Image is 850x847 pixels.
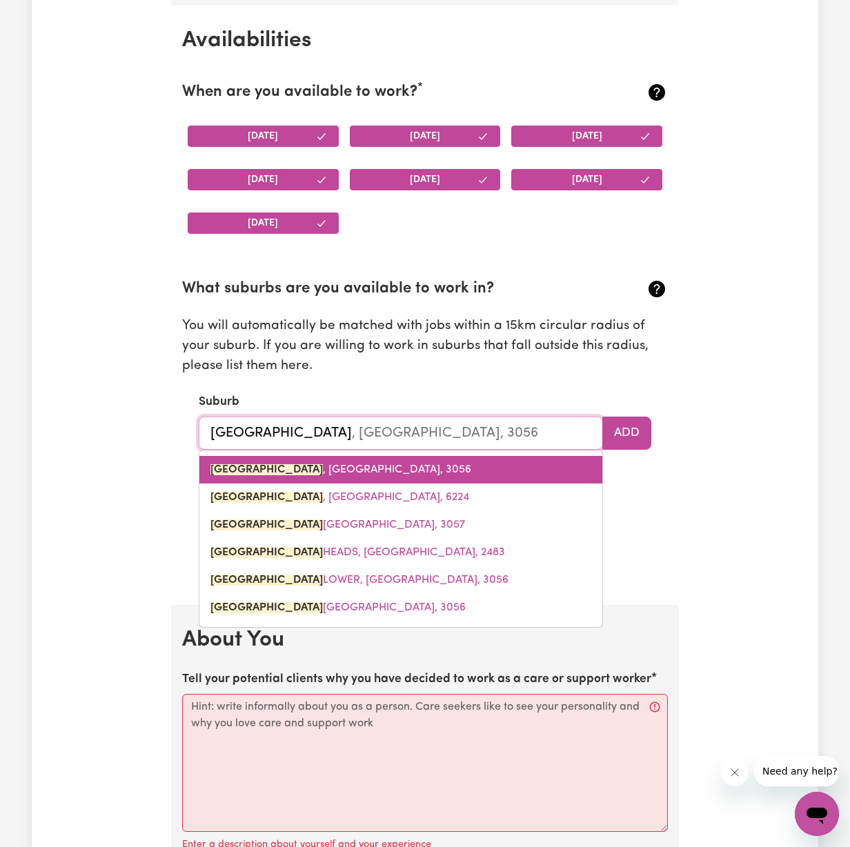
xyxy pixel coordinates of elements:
span: LOWER, [GEOGRAPHIC_DATA], 3056 [210,575,508,586]
mark: [GEOGRAPHIC_DATA] [210,547,323,558]
h2: What suburbs are you available to work in? [182,280,587,299]
input: e.g. North Bondi, New South Wales [199,417,603,450]
span: HEADS, [GEOGRAPHIC_DATA], 2483 [210,547,505,558]
mark: [GEOGRAPHIC_DATA] [210,602,323,613]
button: [DATE] [350,126,501,147]
mark: [GEOGRAPHIC_DATA] [210,464,323,475]
a: BRUNSWICK LOWER, Victoria, 3056 [199,566,602,594]
iframe: Close message [721,759,749,786]
a: BRUNSWICK NORTH, Victoria, 3056 [199,594,602,621]
button: [DATE] [511,126,662,147]
h2: About You [182,627,668,653]
span: , [GEOGRAPHIC_DATA], 3056 [210,464,471,475]
label: Tell your potential clients why you have decided to work as a care or support worker [182,670,651,688]
span: , [GEOGRAPHIC_DATA], 6224 [210,492,469,503]
mark: [GEOGRAPHIC_DATA] [210,519,323,530]
a: BRUNSWICK HEADS, New South Wales, 2483 [199,539,602,566]
iframe: Button to launch messaging window [795,792,839,836]
mark: [GEOGRAPHIC_DATA] [210,492,323,503]
button: Add to preferred suburbs [602,417,651,450]
h2: Availabilities [182,28,668,54]
a: BRUNSWICK EAST, Victoria, 3057 [199,511,602,539]
a: BRUNSWICK, Victoria, 3056 [199,456,602,484]
mark: [GEOGRAPHIC_DATA] [210,575,323,586]
button: [DATE] [188,212,339,234]
button: [DATE] [350,169,501,190]
a: BRUNSWICK, Western Australia, 6224 [199,484,602,511]
p: You will automatically be matched with jobs within a 15km circular radius of your suburb. If you ... [182,317,668,376]
iframe: Message from company [754,756,839,786]
label: Suburb [199,393,239,411]
div: menu-options [199,450,603,628]
h2: When are you available to work? [182,83,587,102]
button: [DATE] [188,169,339,190]
button: [DATE] [188,126,339,147]
span: [GEOGRAPHIC_DATA], 3056 [210,602,466,613]
button: [DATE] [511,169,662,190]
span: [GEOGRAPHIC_DATA], 3057 [210,519,465,530]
